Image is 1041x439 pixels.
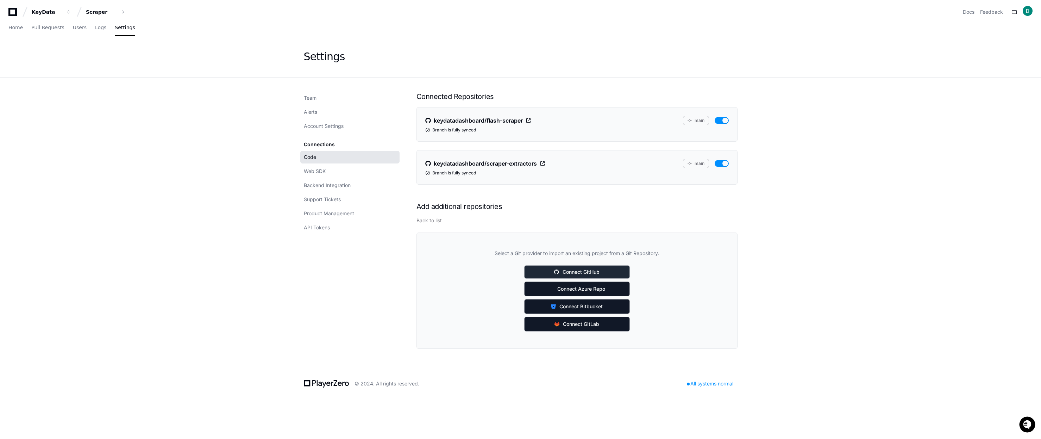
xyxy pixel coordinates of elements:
[524,265,630,279] button: Connect GitHub
[24,52,115,60] div: Start new chat
[70,74,85,79] span: Pylon
[95,25,106,30] span: Logs
[425,159,545,168] a: keydatadashboard/scraper-extractors
[304,168,326,175] span: Web SDK
[1018,416,1037,435] iframe: Open customer support
[83,6,128,18] button: Scraper
[115,25,135,30] span: Settings
[416,92,738,101] h1: Connected Repositories
[32,8,62,16] div: KeyData
[304,182,351,189] span: Backend Integration
[683,159,709,168] button: main
[300,120,400,132] a: Account Settings
[683,379,738,389] div: All systems normal
[524,282,630,296] button: Connect Azure Repo
[300,106,400,118] a: Alerts
[683,116,709,125] button: main
[524,317,630,332] button: Connect GitLab
[304,154,316,161] span: Code
[50,74,85,79] a: Powered byPylon
[425,116,531,125] a: keydatadashboard/flash-scraper
[73,25,87,30] span: Users
[304,210,354,217] span: Product Management
[300,221,400,234] a: API Tokens
[425,170,729,176] div: Branch is fully synced
[300,165,400,178] a: Web SDK
[355,380,419,387] div: © 2024. All rights reserved.
[300,151,400,163] a: Code
[7,7,21,21] img: PlayerZero
[1023,6,1033,16] img: ACg8ocIv1hTECQto30UF_1qSYP2kKFLkzawXvl7gAivi8rl3MPNN=s96-c
[557,285,605,292] span: Connect Azure Repo
[434,159,537,168] span: keydatadashboard/scraper-extractors
[300,179,400,192] a: Backend Integration
[7,52,20,65] img: 1736555170064-99ba0984-63c1-480f-8ee9-699278ef63ed
[24,60,89,65] div: We're available if you need us!
[563,321,599,328] span: Connect GitLab
[304,123,344,130] span: Account Settings
[304,94,316,101] span: Team
[434,116,523,125] span: keydatadashboard/flash-scraper
[963,8,974,16] a: Docs
[8,20,23,36] a: Home
[559,303,603,310] span: Connect Bitbucket
[31,20,64,36] a: Pull Requests
[304,109,317,116] span: Alerts
[120,55,128,63] button: Start new chat
[416,217,442,224] button: Back to list
[7,28,128,39] div: Welcome
[29,6,74,18] button: KeyData
[300,92,400,104] a: Team
[980,8,1003,16] button: Feedback
[524,299,630,314] button: Connect Bitbucket
[86,8,116,16] div: Scraper
[304,196,341,203] span: Support Tickets
[304,50,345,63] div: Settings
[495,250,659,257] p: Select a Git provider to import an existing project from a Git Repository.
[115,20,135,36] a: Settings
[300,207,400,220] a: Product Management
[8,25,23,30] span: Home
[416,202,738,211] h1: Add additional repositories
[425,127,729,133] div: Branch is fully synced
[304,224,330,231] span: API Tokens
[31,25,64,30] span: Pull Requests
[300,193,400,206] a: Support Tickets
[95,20,106,36] a: Logs
[73,20,87,36] a: Users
